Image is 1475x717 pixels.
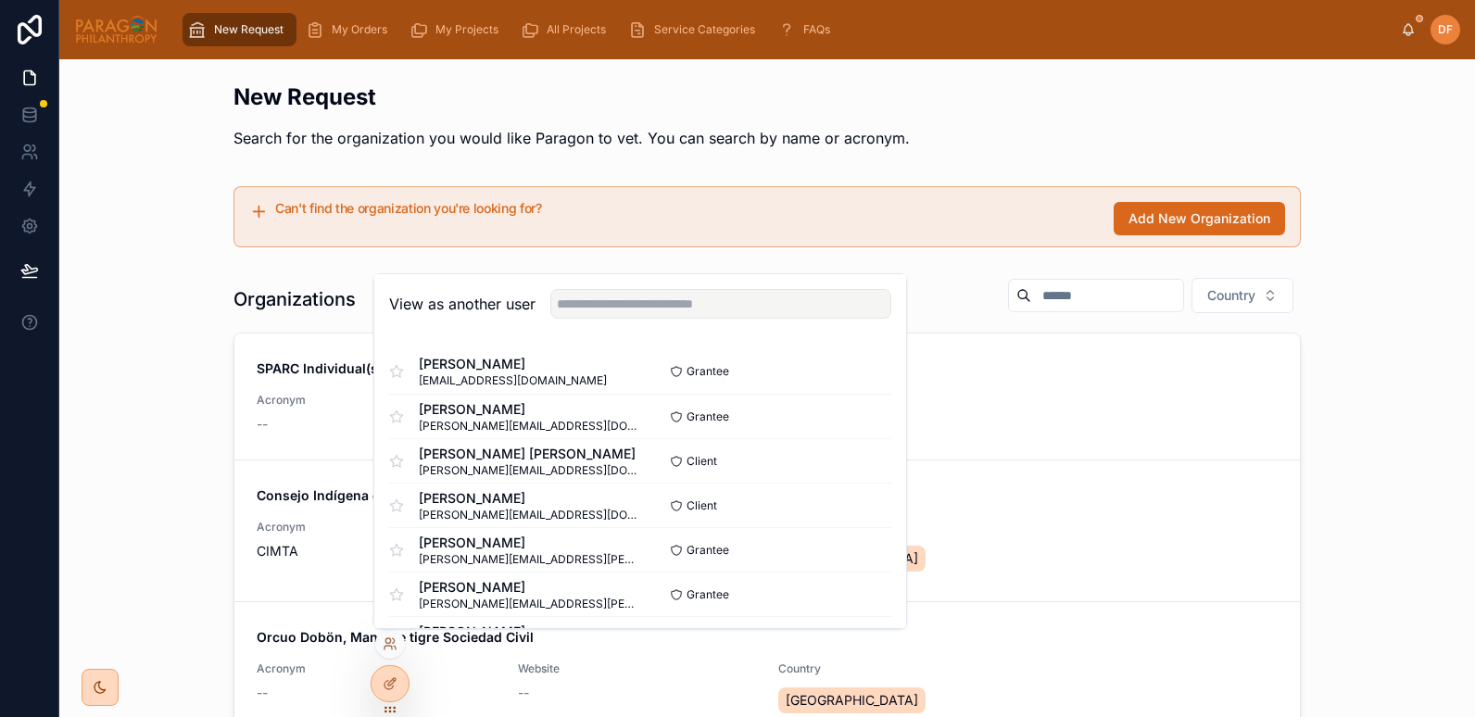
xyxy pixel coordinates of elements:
[419,534,640,552] span: [PERSON_NAME]
[687,543,729,558] span: Grantee
[234,333,1300,459] a: SPARC Individual(s) ScreeningAcronym--Website--Country--
[772,13,843,46] a: FAQs
[1438,22,1453,37] span: DF
[1191,278,1293,313] button: Select Button
[419,489,640,508] span: [PERSON_NAME]
[233,286,356,312] h1: Organizations
[257,684,268,702] span: --
[419,578,640,597] span: [PERSON_NAME]
[623,13,768,46] a: Service Categories
[214,22,284,37] span: New Request
[435,22,498,37] span: My Projects
[389,293,536,315] h2: View as another user
[419,552,640,567] span: [PERSON_NAME][EMAIL_ADDRESS][PERSON_NAME][DOMAIN_NAME]
[257,520,496,535] span: Acronym
[786,691,918,710] span: [GEOGRAPHIC_DATA]
[687,454,717,469] span: Client
[419,463,640,478] span: [PERSON_NAME][EMAIL_ADDRESS][DOMAIN_NAME]
[687,498,717,513] span: Client
[419,355,607,373] span: [PERSON_NAME]
[687,364,729,379] span: Grantee
[257,629,534,645] strong: Orcuo Dobön, Mano de tigre Sociedad Civil
[687,409,729,424] span: Grantee
[257,393,496,408] span: Acronym
[183,13,296,46] a: New Request
[803,22,830,37] span: FAQs
[419,508,640,522] span: [PERSON_NAME][EMAIL_ADDRESS][DOMAIN_NAME]
[257,487,500,503] strong: Consejo Indígena de Mujeres Tacanas
[404,13,511,46] a: My Projects
[518,684,529,702] span: --
[257,415,268,434] span: --
[234,459,1300,601] a: Consejo Indígena de Mujeres TacanasAcronymCIMTAWebsite--Country[GEOGRAPHIC_DATA]
[419,597,640,611] span: [PERSON_NAME][EMAIL_ADDRESS][PERSON_NAME][DOMAIN_NAME]
[233,82,910,112] h2: New Request
[173,9,1401,50] div: scrollable content
[515,13,619,46] a: All Projects
[1114,202,1285,235] button: Add New Organization
[257,542,496,560] span: CIMTA
[419,373,607,388] span: [EMAIL_ADDRESS][DOMAIN_NAME]
[257,661,496,676] span: Acronym
[518,661,757,676] span: Website
[654,22,755,37] span: Service Categories
[778,661,1017,676] span: Country
[419,623,607,641] span: [PERSON_NAME]
[419,400,640,419] span: [PERSON_NAME]
[74,15,158,44] img: App logo
[547,22,606,37] span: All Projects
[257,360,451,376] strong: SPARC Individual(s) Screening
[233,127,910,149] p: Search for the organization you would like Paragon to vet. You can search by name or acronym.
[332,22,387,37] span: My Orders
[300,13,400,46] a: My Orders
[275,202,1099,215] h5: Can't find the organization you're looking for?
[419,419,640,434] span: [PERSON_NAME][EMAIL_ADDRESS][DOMAIN_NAME]
[1128,209,1270,228] span: Add New Organization
[1207,286,1255,305] span: Country
[687,587,729,602] span: Grantee
[419,445,640,463] span: [PERSON_NAME] [PERSON_NAME]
